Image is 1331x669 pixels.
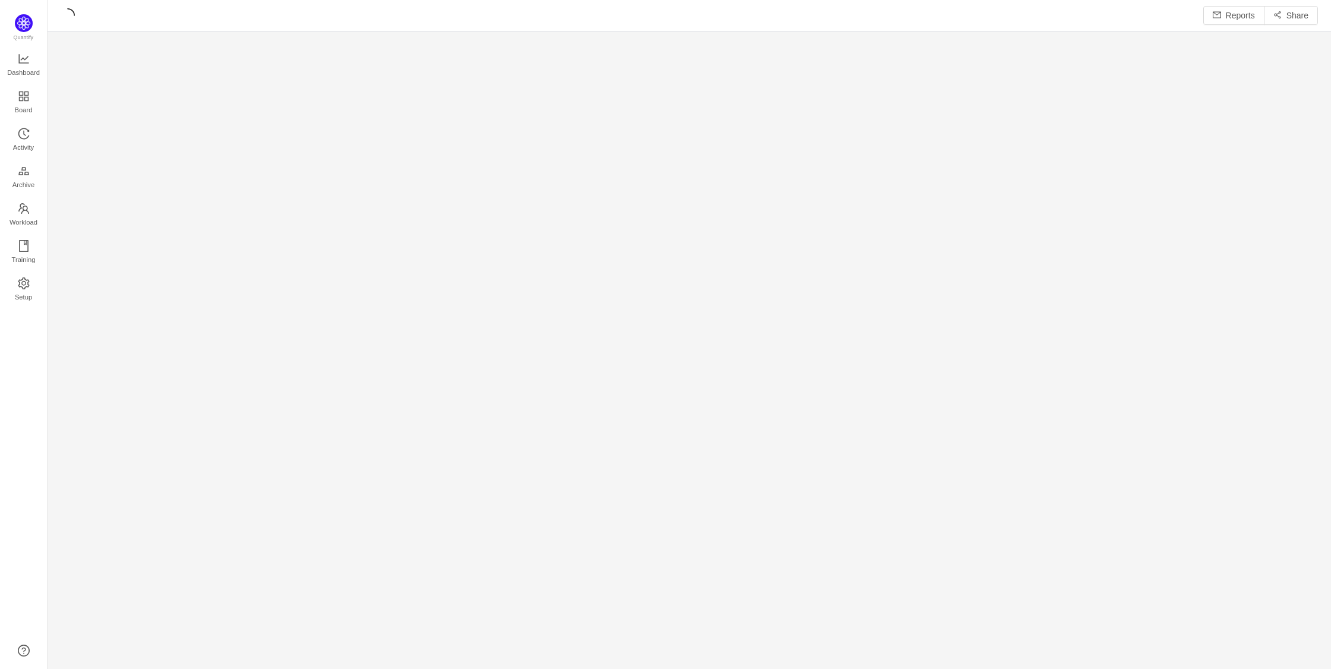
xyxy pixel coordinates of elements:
span: Dashboard [7,61,40,84]
a: Archive [18,166,30,190]
i: icon: setting [18,277,30,289]
span: Workload [10,210,37,234]
span: Board [15,98,33,122]
a: Training [18,241,30,264]
a: Setup [18,278,30,302]
i: icon: gold [18,165,30,177]
button: icon: mailReports [1203,6,1264,25]
i: icon: team [18,203,30,214]
i: icon: loading [61,8,75,23]
i: icon: appstore [18,90,30,102]
span: Archive [12,173,34,197]
button: icon: share-altShare [1264,6,1318,25]
a: Workload [18,203,30,227]
a: Dashboard [18,53,30,77]
span: Quantify [14,34,34,40]
a: Activity [18,128,30,152]
img: Quantify [15,14,33,32]
span: Activity [13,135,34,159]
span: Setup [15,285,32,309]
a: Board [18,91,30,115]
i: icon: history [18,128,30,140]
i: icon: line-chart [18,53,30,65]
a: icon: question-circle [18,645,30,657]
span: Training [11,248,35,272]
i: icon: book [18,240,30,252]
